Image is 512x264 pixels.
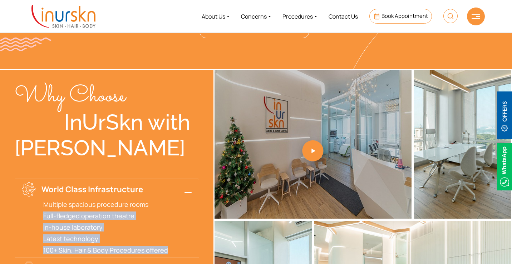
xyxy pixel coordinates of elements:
[277,3,323,30] a: Procedures
[43,223,192,231] p: In-house laboratory
[323,3,364,30] a: Contact Us
[196,3,235,30] a: About Us
[381,12,428,20] span: Book Appointment
[497,91,512,139] img: offerBt
[443,9,458,23] img: HeaderSearch
[31,5,95,28] img: inurskn-logo
[43,200,192,209] p: Multiple spacious procedure rooms
[43,211,192,220] p: Full-fledged operation theatre
[15,135,199,161] div: [PERSON_NAME]
[472,14,480,19] img: hamLine.svg
[15,79,125,114] span: Why Choose
[369,9,432,24] a: Book Appointment
[497,143,512,190] img: Whatsappicon
[15,109,199,135] div: InUrSkn with
[43,246,192,254] p: 100+ Skin, Hair & Body Procedures offered
[235,3,277,30] a: Concerns
[43,234,192,243] p: Latest technology
[497,162,512,170] a: Whatsappicon
[209,27,300,34] span: Dr. [PERSON_NAME] in the Press
[15,179,199,200] button: World Class Infrastructure
[22,182,36,196] img: why-choose-icon1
